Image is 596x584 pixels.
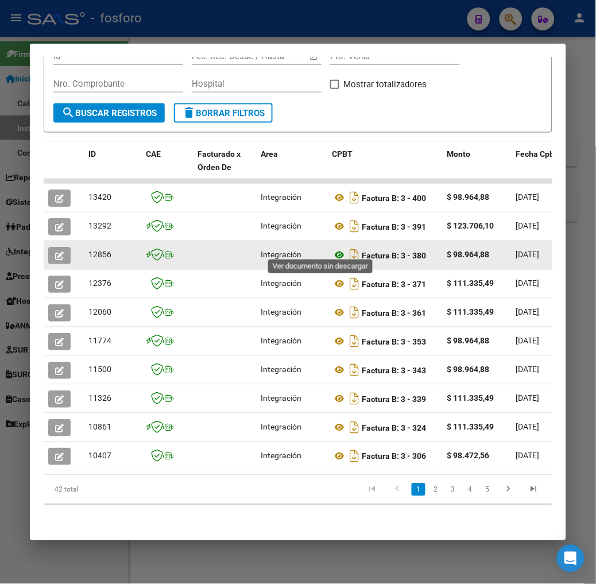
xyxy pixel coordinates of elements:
[261,394,301,403] span: Integración
[347,218,362,236] i: Descargar documento
[362,452,427,461] strong: Factura B: 3 - 306
[362,395,427,404] strong: Factura B: 3 - 339
[427,480,444,500] li: page 2
[347,390,362,408] i: Descargar documento
[193,142,256,192] datatable-header-cell: Facturado x Orden De
[141,142,193,192] datatable-header-cell: CAE
[347,189,362,207] i: Descargar documento
[88,279,111,288] span: 12376
[44,475,144,504] div: 42 total
[447,365,490,374] strong: $ 98.964,88
[362,423,427,432] strong: Factura B: 3 - 324
[447,193,490,202] strong: $ 98.964,88
[261,365,301,374] span: Integración
[447,222,494,231] strong: $ 123.706,10
[332,149,353,158] span: CPBT
[347,246,362,265] i: Descargar documento
[516,451,540,461] span: [DATE]
[362,337,427,346] strong: Factura B: 3 - 353
[182,108,265,118] span: Borrar Filtros
[146,149,161,158] span: CAE
[516,394,540,403] span: [DATE]
[516,337,540,346] span: [DATE]
[53,103,165,123] button: Buscar Registros
[447,279,494,288] strong: $ 111.335,49
[557,545,585,573] div: Open Intercom Messenger
[344,78,427,91] span: Mostrar totalizadores
[447,308,494,317] strong: $ 111.335,49
[479,480,496,500] li: page 5
[463,484,477,496] a: 4
[347,419,362,437] i: Descargar documento
[347,275,362,293] i: Descargar documento
[88,308,111,317] span: 12060
[516,149,558,158] span: Fecha Cpbt
[261,337,301,346] span: Integración
[261,423,301,432] span: Integración
[386,484,408,496] a: go to previous page
[516,222,540,231] span: [DATE]
[447,149,471,158] span: Monto
[88,149,96,158] span: ID
[362,366,427,375] strong: Factura B: 3 - 343
[462,480,479,500] li: page 4
[261,250,301,260] span: Integración
[347,447,362,466] i: Descargar documento
[447,337,490,346] strong: $ 98.964,88
[88,394,111,403] span: 11326
[447,394,494,403] strong: $ 111.335,49
[261,279,301,288] span: Integración
[443,142,512,192] datatable-header-cell: Monto
[61,108,157,118] span: Buscar Registros
[447,451,490,461] strong: $ 98.472,56
[174,103,273,123] button: Borrar Filtros
[446,484,460,496] a: 3
[412,484,425,496] a: 1
[61,106,75,119] mat-icon: search
[361,484,383,496] a: go to first page
[88,250,111,260] span: 12856
[516,423,540,432] span: [DATE]
[256,142,328,192] datatable-header-cell: Area
[261,193,301,202] span: Integración
[261,451,301,461] span: Integración
[362,308,427,318] strong: Factura B: 3 - 361
[512,142,563,192] datatable-header-cell: Fecha Cpbt
[88,337,111,346] span: 11774
[88,193,111,202] span: 13420
[362,280,427,289] strong: Factura B: 3 - 371
[498,484,520,496] a: go to next page
[444,480,462,500] li: page 3
[523,484,545,496] a: go to last page
[516,193,540,202] span: [DATE]
[362,194,427,203] strong: Factura B: 3 - 400
[182,106,196,119] mat-icon: delete
[347,304,362,322] i: Descargar documento
[516,279,540,288] span: [DATE]
[88,451,111,461] span: 10407
[88,222,111,231] span: 13292
[362,222,427,231] strong: Factura B: 3 - 391
[516,308,540,317] span: [DATE]
[328,142,443,192] datatable-header-cell: CPBT
[347,332,362,351] i: Descargar documento
[261,222,301,231] span: Integración
[84,142,141,192] datatable-header-cell: ID
[516,365,540,374] span: [DATE]
[481,484,494,496] a: 5
[198,149,241,172] span: Facturado x Orden De
[261,149,278,158] span: Area
[429,484,443,496] a: 2
[88,365,111,374] span: 11500
[447,423,494,432] strong: $ 111.335,49
[362,251,427,260] strong: Factura B: 3 - 380
[261,308,301,317] span: Integración
[447,250,490,260] strong: $ 98.964,88
[307,50,320,63] button: Open calendar
[516,250,540,260] span: [DATE]
[347,361,362,380] i: Descargar documento
[88,423,111,432] span: 10861
[410,480,427,500] li: page 1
